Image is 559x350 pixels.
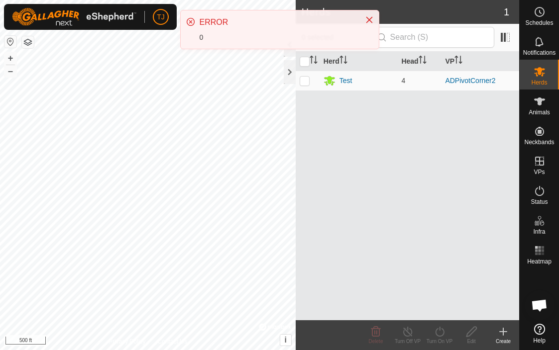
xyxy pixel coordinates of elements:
p-sorticon: Activate to sort [454,57,462,65]
button: + [4,52,16,64]
span: TJ [157,12,165,22]
div: 0 [200,32,355,43]
img: Gallagher Logo [12,8,136,26]
th: Herd [320,52,398,71]
span: VPs [534,169,545,175]
span: Delete [369,339,383,344]
a: Help [520,320,559,348]
th: Head [397,52,441,71]
span: Neckbands [524,139,554,145]
span: Notifications [523,50,556,56]
button: Reset Map [4,36,16,48]
span: i [285,336,287,344]
div: Edit [455,338,487,345]
div: Create [487,338,519,345]
h2: Herds [302,6,504,18]
span: Herds [531,80,547,86]
p-sorticon: Activate to sort [310,57,318,65]
span: 1 [504,4,509,19]
div: Turn On VP [424,338,455,345]
button: i [280,335,291,346]
button: Close [362,13,376,27]
span: Infra [533,229,545,235]
a: Contact Us [158,337,187,346]
span: Status [531,199,548,205]
th: VP [441,52,519,71]
button: – [4,65,16,77]
a: Privacy Policy [109,337,146,346]
span: Help [533,338,546,344]
div: Turn Off VP [392,338,424,345]
span: Animals [529,109,550,115]
button: Map Layers [22,36,34,48]
div: Test [339,76,352,86]
span: 4 [401,77,405,85]
a: ADPivotCorner2 [445,77,495,85]
p-sorticon: Activate to sort [419,57,427,65]
span: Heatmap [527,259,552,264]
span: Schedules [525,20,553,26]
p-sorticon: Activate to sort [339,57,347,65]
div: Open chat [525,290,555,320]
div: ERROR [200,16,355,28]
input: Search (S) [374,27,494,48]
